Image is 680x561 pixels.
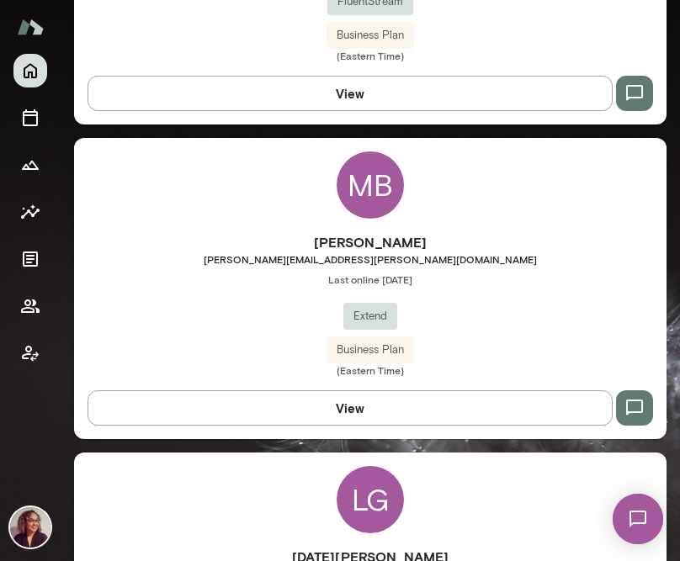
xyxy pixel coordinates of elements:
[337,466,404,533] div: LG
[10,507,50,548] img: Safaa Khairalla
[327,341,414,358] span: Business Plan
[74,232,667,252] h6: [PERSON_NAME]
[88,390,613,426] button: View
[74,49,667,62] span: (Eastern Time)
[74,273,667,286] span: Last online [DATE]
[74,252,667,266] span: [PERSON_NAME][EMAIL_ADDRESS][PERSON_NAME][DOMAIN_NAME]
[17,11,44,43] img: Mento
[13,195,47,229] button: Insights
[13,148,47,182] button: Growth Plan
[13,289,47,323] button: Members
[88,76,613,111] button: View
[13,54,47,87] button: Home
[13,336,47,370] button: Client app
[337,151,404,219] div: MB
[327,27,414,44] span: Business Plan
[343,308,397,325] span: Extend
[13,242,47,276] button: Documents
[74,363,667,377] span: (Eastern Time)
[13,101,47,135] button: Sessions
